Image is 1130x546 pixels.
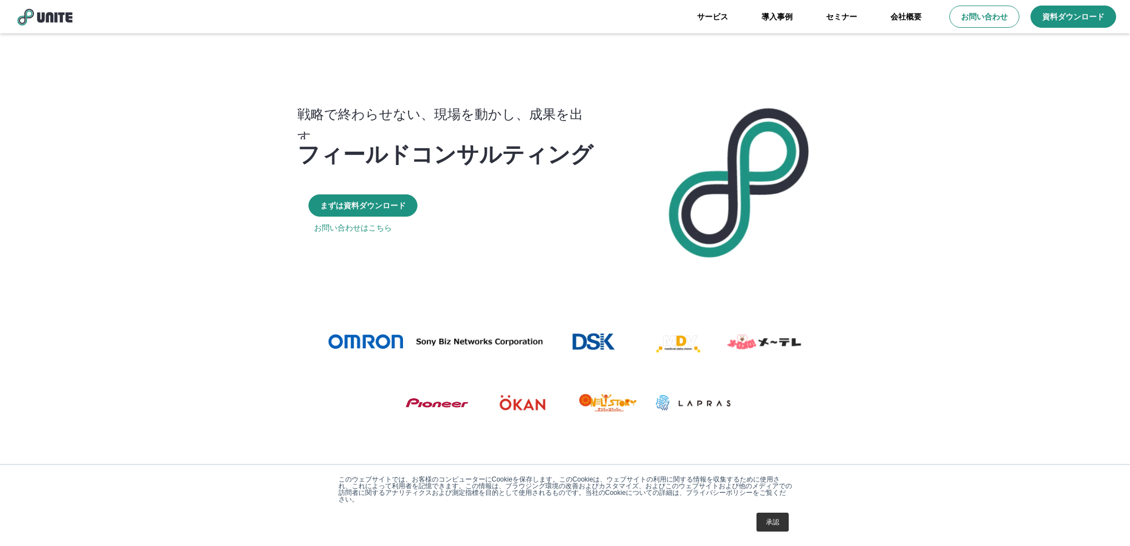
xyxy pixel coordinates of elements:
[1042,11,1104,22] p: 資料ダウンロード
[961,11,1008,22] p: お問い合わせ
[756,513,789,532] a: 承認
[949,6,1019,28] a: お問い合わせ
[320,200,406,211] p: まずは資料ダウンロード
[314,222,392,233] a: お問い合わせはこちら
[338,476,792,503] p: このウェブサイトでは、お客様のコンピューターにCookieを保存します。このCookieは、ウェブサイトの利用に関する情報を収集するために使用され、これによって利用者を記憶できます。この情報は、...
[308,194,417,217] a: まずは資料ダウンロード
[297,102,605,148] p: 戦略で終わらせない、現場を動かし、成果を出す。
[297,139,593,166] p: フィールドコンサルティング
[1031,6,1116,28] a: 資料ダウンロード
